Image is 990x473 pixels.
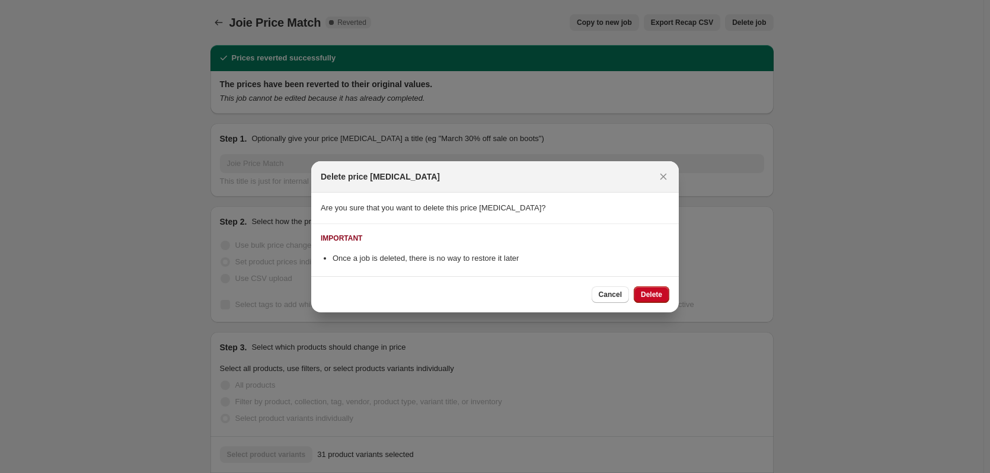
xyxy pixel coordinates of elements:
h2: Delete price [MEDICAL_DATA] [321,171,440,183]
button: Close [655,168,672,185]
button: Delete [634,286,669,303]
span: Cancel [599,290,622,299]
li: Once a job is deleted, there is no way to restore it later [333,253,669,264]
div: IMPORTANT [321,234,362,243]
button: Cancel [592,286,629,303]
span: Delete [641,290,662,299]
span: Are you sure that you want to delete this price [MEDICAL_DATA]? [321,203,546,212]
